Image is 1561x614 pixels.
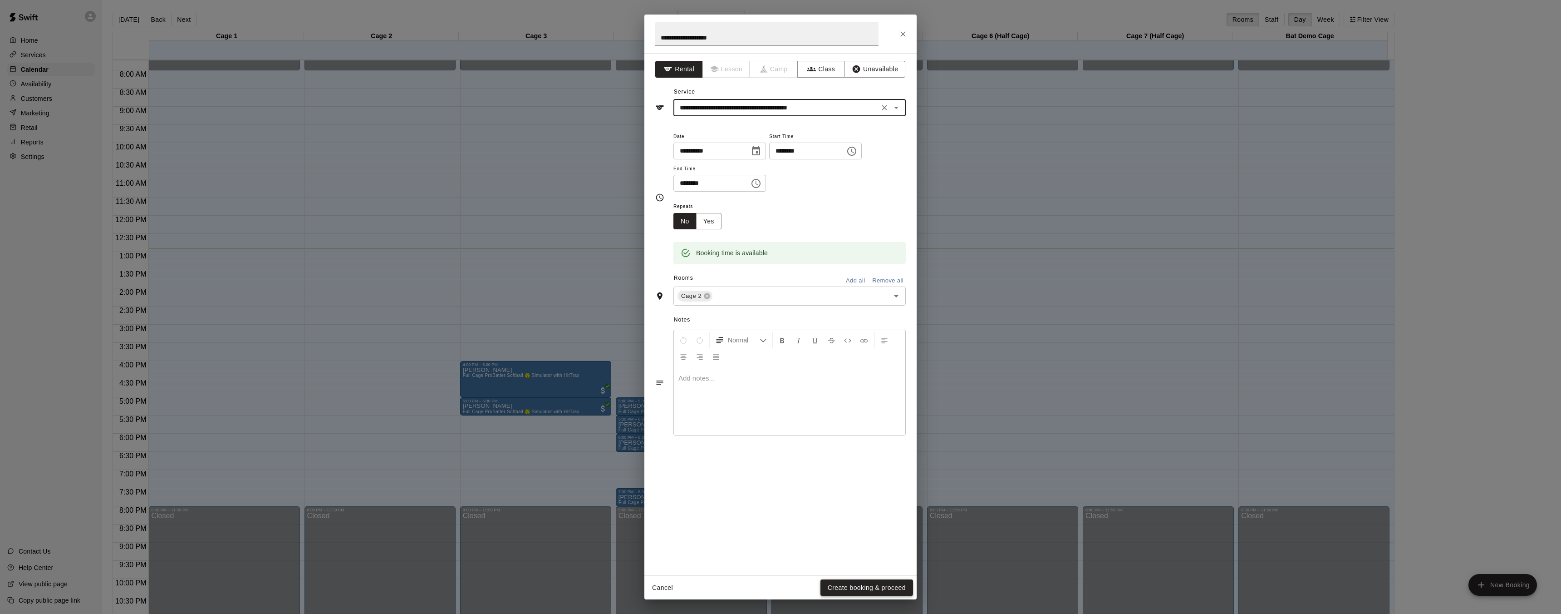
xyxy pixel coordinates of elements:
[708,348,724,365] button: Justify Align
[890,101,903,114] button: Open
[856,332,872,348] button: Insert Link
[712,332,771,348] button: Formatting Options
[677,291,712,302] div: Cage 2
[676,332,691,348] button: Undo
[655,103,664,112] svg: Service
[673,131,766,143] span: Date
[692,348,707,365] button: Right Align
[677,292,705,301] span: Cage 2
[791,332,806,348] button: Format Italics
[673,163,766,175] span: End Time
[797,61,845,78] button: Class
[703,61,751,78] span: Lessons must be created in the Services page first
[648,579,677,596] button: Cancel
[728,336,760,345] span: Normal
[844,61,905,78] button: Unavailable
[877,332,892,348] button: Left Align
[747,142,765,160] button: Choose date, selected date is Sep 16, 2025
[890,290,903,302] button: Open
[655,292,664,301] svg: Rooms
[820,579,913,596] button: Create booking & proceed
[895,26,911,42] button: Close
[750,61,798,78] span: Camps can only be created in the Services page
[673,213,697,230] button: No
[655,193,664,202] svg: Timing
[692,332,707,348] button: Redo
[673,201,729,213] span: Repeats
[840,332,855,348] button: Insert Code
[696,245,768,261] div: Booking time is available
[674,275,693,281] span: Rooms
[674,89,695,95] span: Service
[676,348,691,365] button: Center Align
[870,274,906,288] button: Remove all
[747,174,765,193] button: Choose time, selected time is 6:30 PM
[841,274,870,288] button: Add all
[655,61,703,78] button: Rental
[824,332,839,348] button: Format Strikethrough
[775,332,790,348] button: Format Bold
[843,142,861,160] button: Choose time, selected time is 5:00 PM
[769,131,862,143] span: Start Time
[696,213,722,230] button: Yes
[655,378,664,387] svg: Notes
[674,313,906,327] span: Notes
[807,332,823,348] button: Format Underline
[878,101,891,114] button: Clear
[673,213,722,230] div: outlined button group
